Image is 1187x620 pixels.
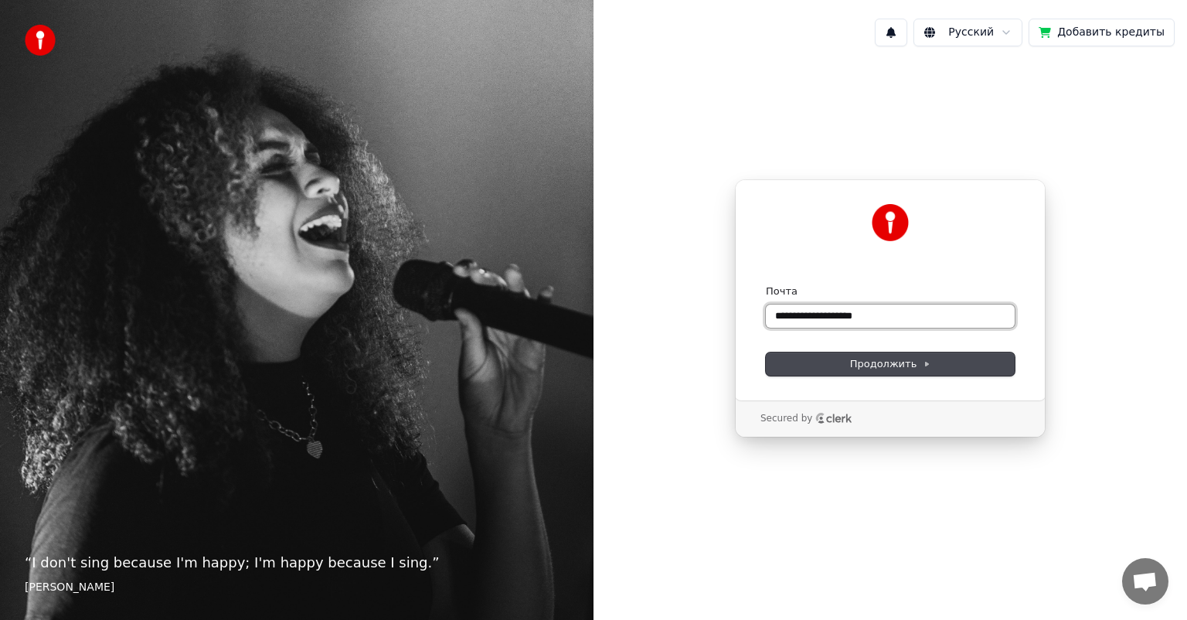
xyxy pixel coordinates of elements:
[1122,558,1168,605] div: Открытый чат
[25,552,569,574] p: “ I don't sing because I'm happy; I'm happy because I sing. ”
[766,284,798,298] label: Почта
[25,580,569,595] footer: [PERSON_NAME]
[760,413,812,425] p: Secured by
[850,357,931,371] span: Продолжить
[872,204,909,241] img: Youka
[815,413,852,424] a: Clerk logo
[1029,19,1175,46] button: Добавить кредиты
[25,25,56,56] img: youka
[766,353,1015,376] button: Продолжить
